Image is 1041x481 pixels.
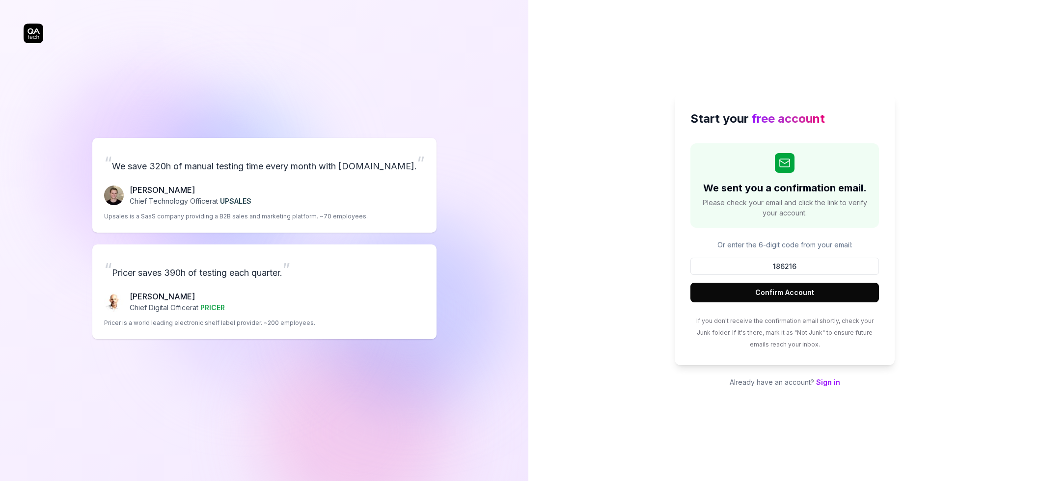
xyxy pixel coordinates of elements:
[92,138,437,233] a: “We save 320h of manual testing time every month with [DOMAIN_NAME].”Fredrik Seidl[PERSON_NAME]Ch...
[130,196,251,206] p: Chief Technology Officer at
[690,240,879,250] p: Or enter the 6-digit code from your email:
[104,150,425,176] p: We save 320h of manual testing time every month with [DOMAIN_NAME].
[104,212,368,221] p: Upsales is a SaaS company providing a B2B sales and marketing platform. ~70 employees.
[690,283,879,302] button: Confirm Account
[696,317,874,348] span: If you don't receive the confirmation email shortly, check your Junk folder. If it's there, mark ...
[104,319,315,327] p: Pricer is a world leading electronic shelf label provider. ~200 employees.
[130,302,225,313] p: Chief Digital Officer at
[675,377,895,387] p: Already have an account?
[220,197,251,205] span: UPSALES
[130,291,225,302] p: [PERSON_NAME]
[752,111,825,126] span: free account
[104,259,112,280] span: “
[700,197,869,218] span: Please check your email and click the link to verify your account.
[816,378,840,386] a: Sign in
[104,152,112,174] span: “
[417,152,425,174] span: ”
[690,110,879,128] h2: Start your
[200,303,225,312] span: PRICER
[104,292,124,312] img: Chris Chalkitis
[282,259,290,280] span: ”
[104,256,425,283] p: Pricer saves 390h of testing each quarter.
[130,184,251,196] p: [PERSON_NAME]
[104,186,124,205] img: Fredrik Seidl
[92,244,437,339] a: “Pricer saves 390h of testing each quarter.”Chris Chalkitis[PERSON_NAME]Chief Digital Officerat P...
[703,181,867,195] h2: We sent you a confirmation email.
